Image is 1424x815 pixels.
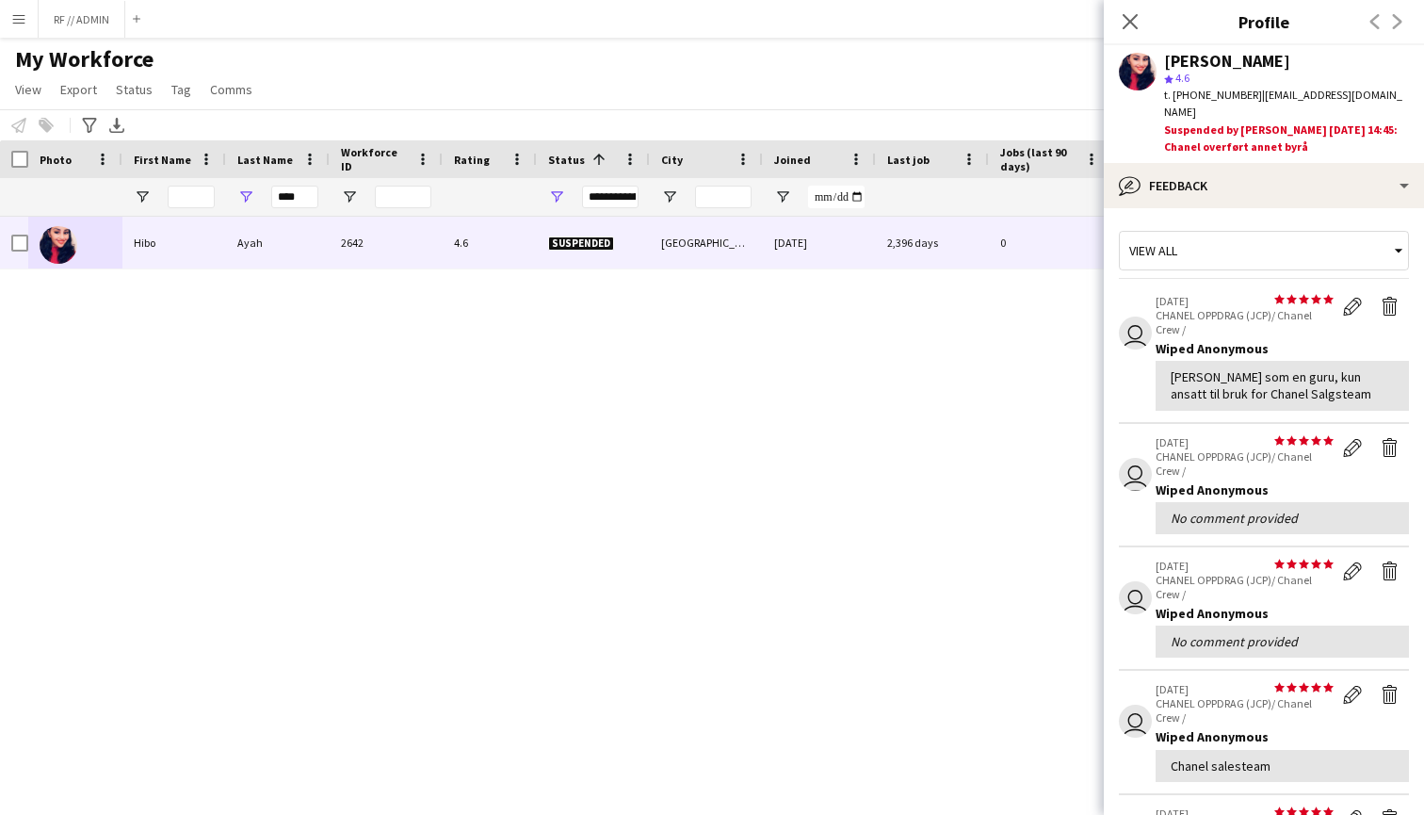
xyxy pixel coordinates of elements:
span: t. [PHONE_NUMBER] [1164,88,1262,102]
button: RF // ADMIN [39,1,125,38]
button: Open Filter Menu [134,188,151,205]
div: No comment provided [1171,510,1394,527]
p: [DATE] [1156,559,1334,573]
app-action-btn: Export XLSX [105,114,128,137]
div: Hibo [122,217,226,269]
div: 2642 [330,217,443,269]
span: Joined [774,153,811,167]
span: Tag [171,81,191,98]
span: Last job [887,153,930,167]
div: Suspended by [PERSON_NAME] [DATE] 14:45: Chanel overført annet byrå [1164,122,1409,155]
a: Status [108,77,160,102]
div: Wiped Anonymous [1156,728,1409,745]
span: Status [548,153,585,167]
p: CHANEL OPPDRAG (JCP)/ Chanel Crew / [1156,308,1334,336]
span: Photo [40,153,72,167]
button: Open Filter Menu [548,188,565,205]
h3: Profile [1104,9,1424,34]
span: Last Name [237,153,293,167]
p: [DATE] [1156,435,1334,449]
span: Jobs (last 90 days) [1000,145,1077,173]
span: Suspended [548,236,614,251]
input: Last Name Filter Input [271,186,318,208]
span: View all [1129,242,1177,259]
input: Joined Filter Input [808,186,865,208]
span: View [15,81,41,98]
span: Rating [454,153,490,167]
div: [PERSON_NAME] [1164,53,1290,70]
div: [DATE] [763,217,876,269]
span: | [EMAIL_ADDRESS][DOMAIN_NAME] [1164,88,1402,119]
div: Ayah [226,217,330,269]
app-action-btn: Advanced filters [78,114,101,137]
button: Open Filter Menu [661,188,678,205]
button: Open Filter Menu [774,188,791,205]
input: First Name Filter Input [168,186,215,208]
a: View [8,77,49,102]
div: 0 [989,217,1111,269]
a: Export [53,77,105,102]
div: Feedback [1104,163,1424,208]
p: [DATE] [1156,682,1334,696]
span: 4.6 [1175,71,1189,85]
input: City Filter Input [695,186,752,208]
p: CHANEL OPPDRAG (JCP)/ Chanel Crew / [1156,449,1334,478]
span: My Workforce [15,45,154,73]
span: Export [60,81,97,98]
a: Tag [164,77,199,102]
span: City [661,153,683,167]
p: CHANEL OPPDRAG (JCP)/ Chanel Crew / [1156,573,1334,601]
p: CHANEL OPPDRAG (JCP)/ Chanel Crew / [1156,696,1334,725]
div: Wiped Anonymous [1156,605,1409,622]
div: [GEOGRAPHIC_DATA] [650,217,763,269]
div: Chanel salesteam [1171,758,1394,774]
span: Status [116,81,153,98]
img: Hibo Ayah [40,226,77,264]
input: Workforce ID Filter Input [375,186,431,208]
button: Open Filter Menu [237,188,254,205]
span: Workforce ID [341,145,409,173]
a: Comms [202,77,260,102]
div: [PERSON_NAME] som en guru, kun ansatt til bruk for Chanel Salgsteam [1171,368,1394,402]
button: Open Filter Menu [341,188,358,205]
span: First Name [134,153,191,167]
div: No comment provided [1171,633,1394,650]
span: Comms [210,81,252,98]
p: [DATE] [1156,294,1334,308]
div: 4.6 [443,217,537,269]
div: 2,396 days [876,217,989,269]
div: Wiped Anonymous [1156,481,1409,498]
div: Wiped Anonymous [1156,340,1409,357]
